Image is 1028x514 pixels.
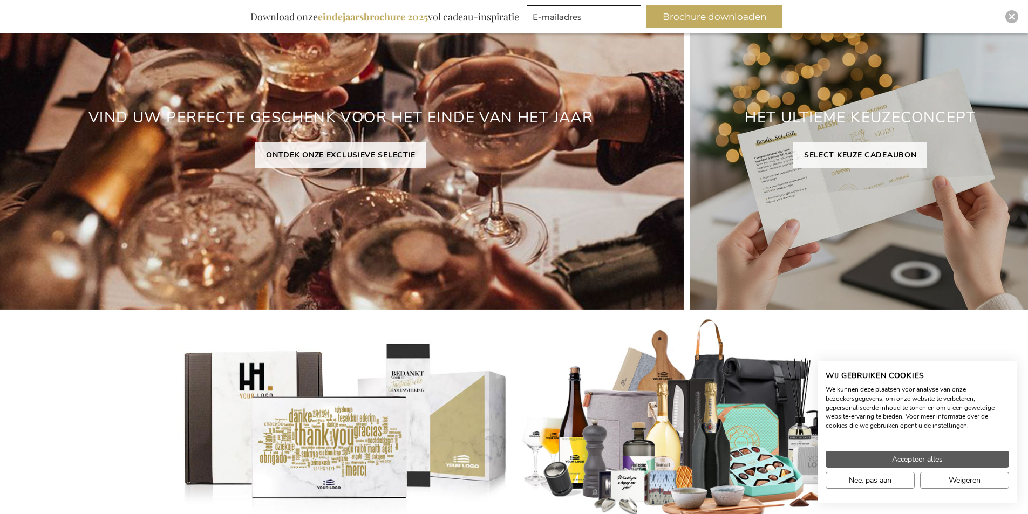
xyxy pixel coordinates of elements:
[826,385,1009,430] p: We kunnen deze plaatsen voor analyse van onze bezoekersgegevens, om onze website te verbeteren, g...
[246,5,524,28] div: Download onze vol cadeau-inspiratie
[892,454,943,465] span: Accepteer alles
[949,475,981,486] span: Weigeren
[826,371,1009,381] h2: Wij gebruiken cookies
[646,5,782,28] button: Brochure downloaden
[527,5,641,28] input: E-mailadres
[793,142,927,168] a: SELECT KEUZE CADEAUBON
[1009,13,1015,20] img: Close
[1005,10,1018,23] div: Close
[527,5,644,31] form: marketing offers and promotions
[920,472,1009,489] button: Alle cookies weigeren
[318,10,428,23] b: eindejaarsbrochure 2025
[826,472,915,489] button: Pas cookie voorkeuren aan
[849,475,891,486] span: Nee, pas aan
[826,451,1009,468] button: Accepteer alle cookies
[255,142,426,168] a: ONTDEK ONZE EXCLUSIEVE SELECTIE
